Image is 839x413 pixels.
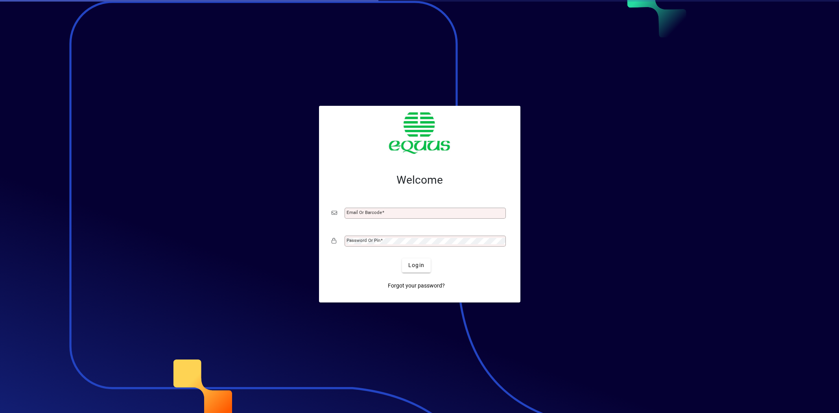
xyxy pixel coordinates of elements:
span: Forgot your password? [388,282,445,290]
mat-label: Email or Barcode [347,210,382,215]
span: Login [408,261,424,269]
h2: Welcome [332,173,508,187]
button: Login [402,258,431,273]
mat-label: Password or Pin [347,238,380,243]
a: Forgot your password? [385,279,448,293]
